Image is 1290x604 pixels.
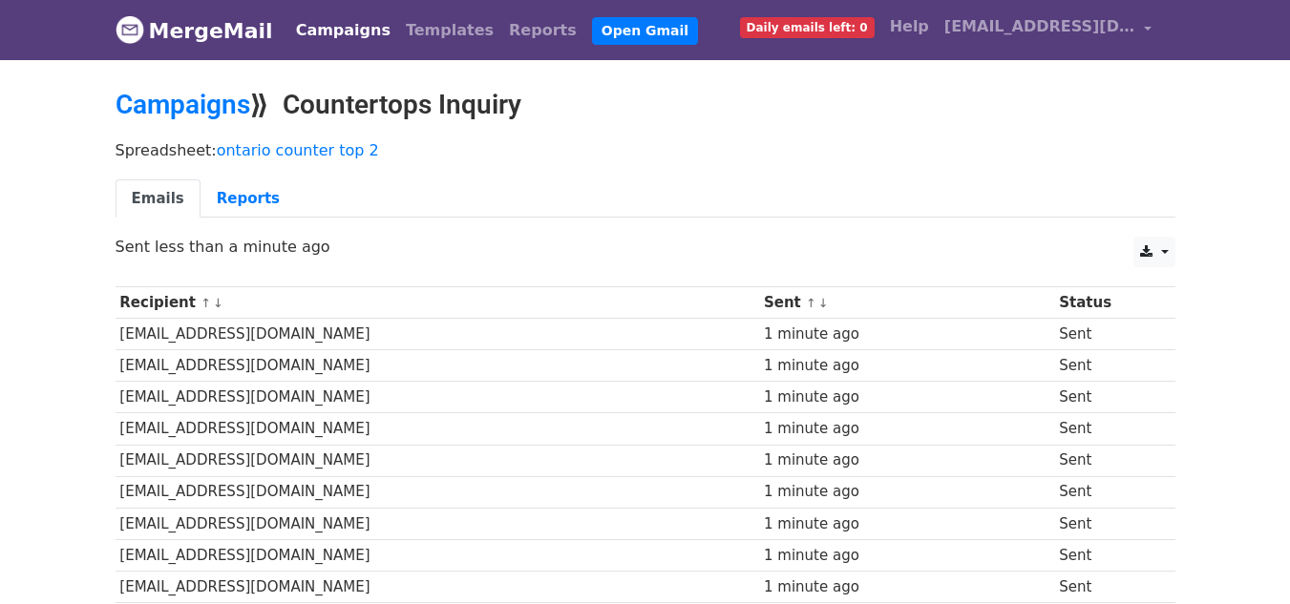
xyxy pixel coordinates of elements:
[1054,508,1159,539] td: Sent
[1054,476,1159,508] td: Sent
[116,445,760,476] td: [EMAIL_ADDRESS][DOMAIN_NAME]
[764,418,1050,440] div: 1 minute ago
[1054,382,1159,413] td: Sent
[116,140,1175,160] p: Spreadsheet:
[764,513,1050,535] div: 1 minute ago
[764,386,1050,408] div: 1 minute ago
[116,413,760,445] td: [EMAIL_ADDRESS][DOMAIN_NAME]
[116,350,760,382] td: [EMAIL_ADDRESS][DOMAIN_NAME]
[217,141,379,159] a: ontario counter top 2
[116,179,201,219] a: Emails
[116,382,760,413] td: [EMAIL_ADDRESS][DOMAIN_NAME]
[116,319,760,350] td: [EMAIL_ADDRESS][DOMAIN_NAME]
[116,476,760,508] td: [EMAIL_ADDRESS][DOMAIN_NAME]
[213,296,223,310] a: ↓
[116,237,1175,257] p: Sent less than a minute ago
[288,11,398,50] a: Campaigns
[592,17,698,45] a: Open Gmail
[764,545,1050,567] div: 1 minute ago
[116,89,1175,121] h2: ⟫ Countertops Inquiry
[759,287,1054,319] th: Sent
[764,323,1050,345] div: 1 minute ago
[501,11,584,50] a: Reports
[201,296,211,310] a: ↑
[944,15,1135,38] span: [EMAIL_ADDRESS][DOMAIN_NAME]
[1054,413,1159,445] td: Sent
[1054,539,1159,571] td: Sent
[116,89,250,120] a: Campaigns
[937,8,1160,52] a: [EMAIL_ADDRESS][DOMAIN_NAME]
[732,8,882,46] a: Daily emails left: 0
[116,539,760,571] td: [EMAIL_ADDRESS][DOMAIN_NAME]
[740,17,875,38] span: Daily emails left: 0
[1054,350,1159,382] td: Sent
[1054,319,1159,350] td: Sent
[116,571,760,602] td: [EMAIL_ADDRESS][DOMAIN_NAME]
[764,481,1050,503] div: 1 minute ago
[764,449,1050,471] div: 1 minute ago
[806,296,816,310] a: ↑
[1054,571,1159,602] td: Sent
[882,8,937,46] a: Help
[116,15,144,44] img: MergeMail logo
[201,179,296,219] a: Reports
[1054,445,1159,476] td: Sent
[116,10,273,51] a: MergeMail
[1054,287,1159,319] th: Status
[764,355,1050,377] div: 1 minute ago
[818,296,829,310] a: ↓
[398,11,501,50] a: Templates
[764,576,1050,598] div: 1 minute ago
[116,508,760,539] td: [EMAIL_ADDRESS][DOMAIN_NAME]
[116,287,760,319] th: Recipient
